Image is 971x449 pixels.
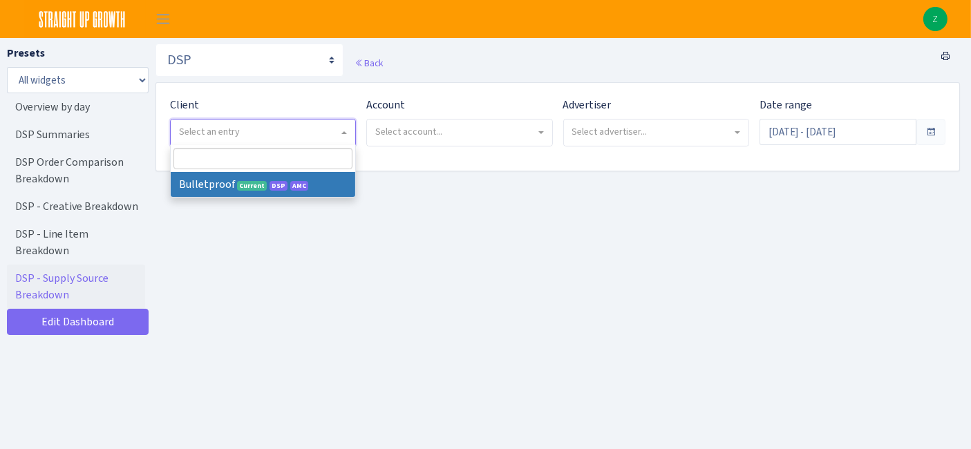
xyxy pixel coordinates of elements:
span: Amazon Marketing Cloud [290,181,308,191]
span: Select an entry [179,125,240,138]
button: Toggle navigation [146,8,180,30]
span: Current [237,181,267,191]
label: Presets [7,45,45,61]
span: DSP [270,181,287,191]
label: Account [366,97,405,113]
a: Back [355,57,383,69]
a: DSP - Line Item Breakdown [7,220,145,265]
label: Client [170,97,199,113]
li: Bulletproof [171,172,355,197]
img: Zach Belous [923,7,948,31]
a: Z [923,7,948,31]
a: DSP - Supply Source Breakdown [7,265,145,309]
label: Advertiser [563,97,612,113]
span: Select account... [375,125,442,138]
a: Overview by day [7,93,145,121]
label: Date range [760,97,812,113]
span: Select advertiser... [572,125,648,138]
a: DSP Summaries [7,121,145,149]
a: DSP Order Comparison Breakdown [7,149,145,193]
a: DSP - Creative Breakdown [7,193,145,220]
a: Edit Dashboard [7,309,149,335]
